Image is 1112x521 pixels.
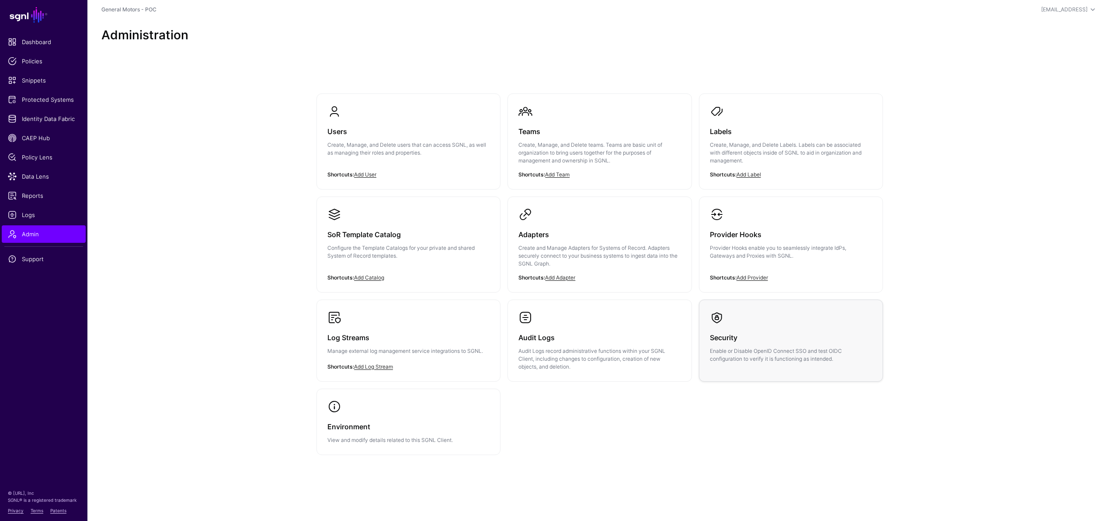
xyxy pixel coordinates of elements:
a: UsersCreate, Manage, and Delete users that can access SGNL, as well as managing their roles and p... [317,94,500,181]
p: Create, Manage, and Delete Labels. Labels can be associated with different objects inside of SGNL... [710,141,872,165]
h3: Teams [518,125,681,138]
p: Create, Manage, and Delete teams. Teams are basic unit of organization to bring users together fo... [518,141,681,165]
h3: Audit Logs [518,331,681,344]
a: Reports [2,187,86,204]
h2: Administration [101,28,1098,43]
a: CAEP Hub [2,129,86,147]
span: Identity Data Fabric [8,114,80,123]
a: Patents [50,508,66,513]
a: Policies [2,52,86,70]
a: Dashboard [2,33,86,51]
h3: Provider Hooks [710,228,872,241]
h3: Users [327,125,490,138]
a: Add Team [545,171,570,178]
h3: Labels [710,125,872,138]
strong: Shortcuts: [327,171,354,178]
span: Snippets [8,76,80,85]
span: Policies [8,57,80,66]
span: Protected Systems [8,95,80,104]
span: Support [8,255,80,263]
h3: SoR Template Catalog [327,228,490,241]
p: Create and Manage Adapters for Systems of Record. Adapters securely connect to your business syst... [518,244,681,268]
strong: Shortcuts: [710,274,737,281]
span: Policy Lens [8,153,80,162]
a: EnvironmentView and modify details related to this SGNL Client. [317,389,500,455]
a: Add Provider [737,274,768,281]
strong: Shortcuts: [518,274,545,281]
h3: Log Streams [327,331,490,344]
strong: Shortcuts: [327,274,354,281]
a: Protected Systems [2,91,86,108]
a: Log StreamsManage external log management service integrations to SGNL. [317,300,500,380]
p: View and modify details related to this SGNL Client. [327,436,490,444]
a: Audit LogsAudit Logs record administrative functions within your SGNL Client, including changes t... [508,300,691,381]
p: SGNL® is a registered trademark [8,497,80,504]
strong: Shortcuts: [327,363,354,370]
a: Add Adapter [545,274,575,281]
a: Add Log Stream [354,363,393,370]
span: CAEP Hub [8,134,80,142]
p: Audit Logs record administrative functions within your SGNL Client, including changes to configur... [518,347,681,371]
a: Privacy [8,508,24,513]
a: Add User [354,171,376,178]
a: Identity Data Fabric [2,110,86,128]
h3: Adapters [518,228,681,241]
h3: Environment [327,421,490,433]
a: Snippets [2,72,86,89]
span: Admin [8,230,80,238]
a: Terms [31,508,43,513]
a: Add Label [737,171,761,178]
a: General Motors - POC [101,6,156,13]
a: Logs [2,206,86,224]
a: Add Catalog [354,274,384,281]
span: Reports [8,191,80,200]
a: AdaptersCreate and Manage Adapters for Systems of Record. Adapters securely connect to your busin... [508,197,691,292]
span: Data Lens [8,172,80,181]
p: Create, Manage, and Delete users that can access SGNL, as well as managing their roles and proper... [327,141,490,157]
a: Data Lens [2,168,86,185]
a: Policy Lens [2,148,86,166]
p: Manage external log management service integrations to SGNL. [327,347,490,355]
div: [EMAIL_ADDRESS] [1041,6,1088,14]
strong: Shortcuts: [518,171,545,178]
p: Provider Hooks enable you to seamlessly integrate IdPs, Gateways and Proxies with SGNL. [710,244,872,260]
strong: Shortcuts: [710,171,737,178]
a: SoR Template CatalogConfigure the Template Catalogs for your private and shared System of Record ... [317,197,500,284]
a: Provider HooksProvider Hooks enable you to seamlessly integrate IdPs, Gateways and Proxies with S... [699,197,883,284]
a: SGNL [5,5,82,24]
a: LabelsCreate, Manage, and Delete Labels. Labels can be associated with different objects inside o... [699,94,883,189]
span: Dashboard [8,38,80,46]
span: Logs [8,210,80,219]
p: © [URL], Inc [8,490,80,497]
a: Admin [2,225,86,243]
h3: Security [710,331,872,344]
a: TeamsCreate, Manage, and Delete teams. Teams are basic unit of organization to bring users togeth... [508,94,691,189]
p: Configure the Template Catalogs for your private and shared System of Record templates. [327,244,490,260]
p: Enable or Disable OpenID Connect SSO and test OIDC configuration to verify it is functioning as i... [710,347,872,363]
a: SecurityEnable or Disable OpenID Connect SSO and test OIDC configuration to verify it is function... [699,300,883,373]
